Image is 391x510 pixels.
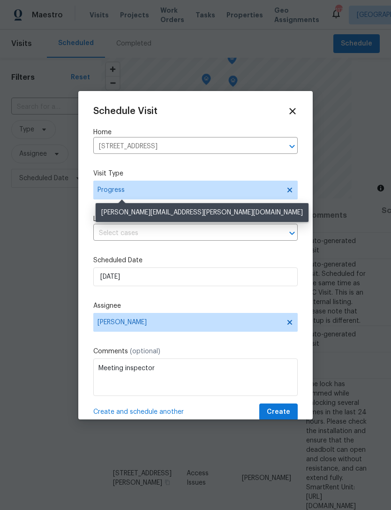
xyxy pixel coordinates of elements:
[93,301,298,311] label: Assignee
[286,227,299,240] button: Open
[93,226,271,241] input: Select cases
[98,319,281,326] span: [PERSON_NAME]
[93,214,134,224] span: Linked Cases
[229,216,238,222] span: 53
[267,406,290,418] span: Create
[93,358,298,396] textarea: Meeting inspector
[98,185,280,195] span: Progress
[93,256,298,265] label: Scheduled Date
[259,403,298,421] button: Create
[93,128,298,137] label: Home
[287,106,298,116] span: Close
[130,348,160,355] span: (optional)
[93,169,298,178] label: Visit Type
[286,140,299,153] button: Open
[93,139,271,154] input: Enter in an address
[93,407,184,417] span: Create and schedule another
[96,203,308,222] div: [PERSON_NAME][EMAIL_ADDRESS][PERSON_NAME][DOMAIN_NAME]
[93,267,298,286] input: M/D/YYYY
[93,347,298,356] label: Comments
[93,107,158,116] span: Schedule Visit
